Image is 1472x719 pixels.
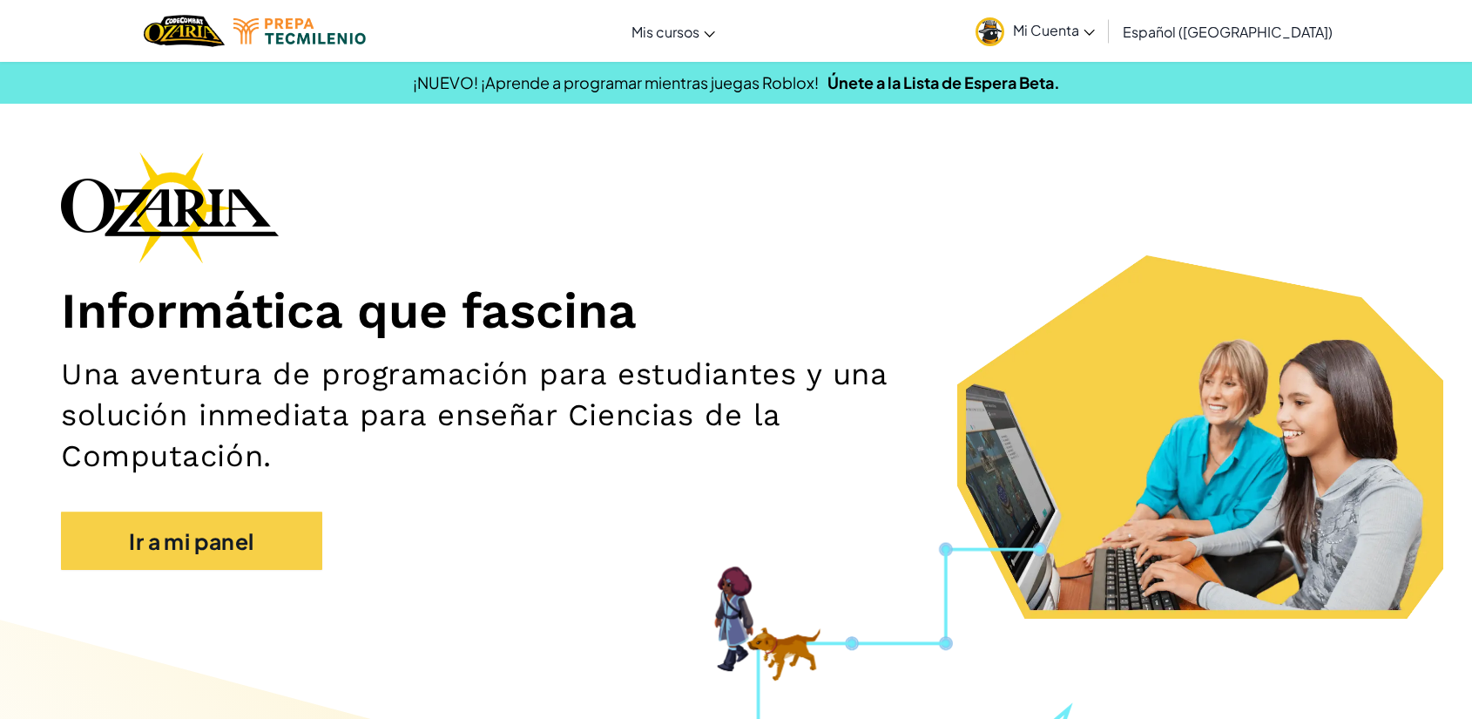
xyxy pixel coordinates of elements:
h1: Informática que fascina [61,281,1411,341]
a: Únete a la Lista de Espera Beta. [827,72,1060,92]
span: ¡NUEVO! ¡Aprende a programar mientras juegas Roblox! [413,72,819,92]
span: Mis cursos [631,23,699,41]
a: Ozaria by CodeCombat logo [144,13,225,49]
img: avatar [976,17,1004,46]
img: Ozaria branding logo [61,152,279,263]
a: Mi Cuenta [967,3,1104,58]
span: Mi Cuenta [1013,21,1095,39]
img: Home [144,13,225,49]
h2: Una aventura de programación para estudiantes y una solución inmediata para enseñar Ciencias de l... [61,354,966,477]
a: Ir a mi panel [61,512,322,570]
span: Español ([GEOGRAPHIC_DATA]) [1123,23,1333,41]
a: Mis cursos [623,8,724,55]
img: Tecmilenio logo [233,18,366,44]
a: Español ([GEOGRAPHIC_DATA]) [1114,8,1341,55]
